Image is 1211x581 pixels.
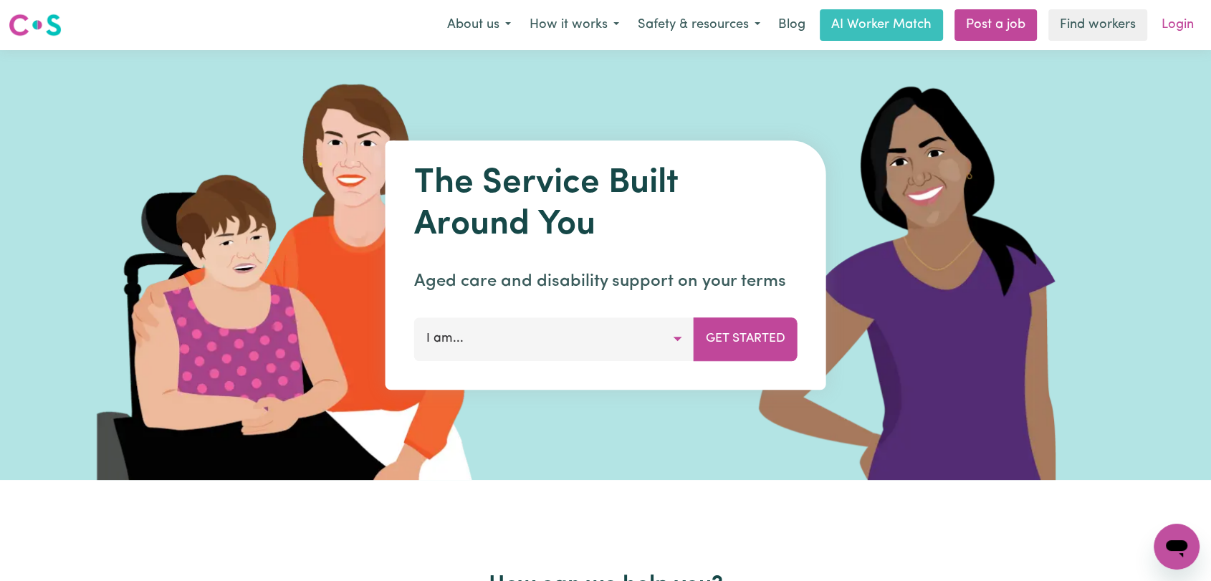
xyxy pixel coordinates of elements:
button: Get Started [694,317,798,360]
a: Blog [770,9,814,41]
p: Aged care and disability support on your terms [414,269,798,294]
a: Find workers [1048,9,1147,41]
a: Careseekers logo [9,9,62,42]
a: AI Worker Match [820,9,943,41]
h1: The Service Built Around You [414,163,798,246]
iframe: Button to launch messaging window [1154,524,1200,570]
button: Safety & resources [628,10,770,40]
a: Post a job [954,9,1037,41]
button: How it works [520,10,628,40]
button: About us [438,10,520,40]
button: I am... [414,317,694,360]
a: Login [1153,9,1202,41]
img: Careseekers logo [9,12,62,38]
